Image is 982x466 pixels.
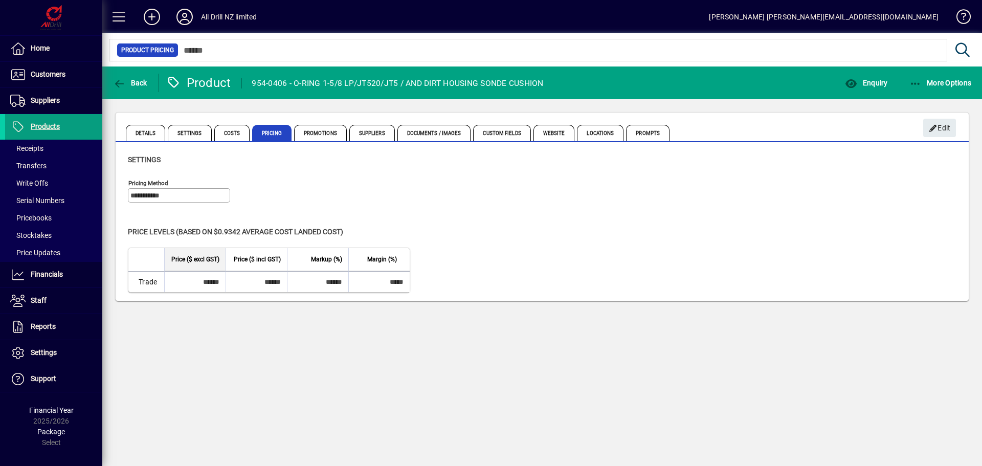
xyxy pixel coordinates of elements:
span: Website [533,125,575,141]
span: Price ($ excl GST) [171,254,219,265]
button: Add [136,8,168,26]
span: Staff [31,296,47,304]
span: Settings [31,348,57,357]
span: Reports [31,322,56,330]
span: Suppliers [349,125,395,141]
a: Staff [5,288,102,314]
span: Products [31,122,60,130]
button: More Options [907,74,974,92]
a: Customers [5,62,102,87]
span: Support [31,374,56,383]
a: Price Updates [5,244,102,261]
span: Price ($ incl GST) [234,254,281,265]
a: Suppliers [5,88,102,114]
span: Margin (%) [367,254,397,265]
button: Back [110,74,150,92]
span: More Options [909,79,972,87]
span: Receipts [10,144,43,152]
div: Product [166,75,231,91]
a: Support [5,366,102,392]
span: Prompts [626,125,669,141]
mat-label: Pricing method [128,180,168,187]
span: Custom Fields [473,125,530,141]
span: Transfers [10,162,47,170]
app-page-header-button: Back [102,74,159,92]
button: Enquiry [842,74,890,92]
span: Write Offs [10,179,48,187]
a: Home [5,36,102,61]
span: Enquiry [845,79,887,87]
div: [PERSON_NAME] [PERSON_NAME][EMAIL_ADDRESS][DOMAIN_NAME] [709,9,939,25]
span: Product Pricing [121,45,174,55]
span: Details [126,125,165,141]
span: Back [113,79,147,87]
span: Settings [168,125,212,141]
button: Profile [168,8,201,26]
span: Pricebooks [10,214,52,222]
span: Promotions [294,125,347,141]
a: Knowledge Base [949,2,969,35]
a: Pricebooks [5,209,102,227]
span: Costs [214,125,250,141]
div: All Drill NZ limited [201,9,257,25]
span: Edit [929,120,951,137]
button: Edit [923,119,956,137]
span: Package [37,428,65,436]
span: Pricing [252,125,292,141]
a: Settings [5,340,102,366]
a: Serial Numbers [5,192,102,209]
a: Write Offs [5,174,102,192]
span: Suppliers [31,96,60,104]
a: Stocktakes [5,227,102,244]
a: Transfers [5,157,102,174]
div: 954-0406 - O-RING 1-5/8 LP/JT520/JT5 / AND DIRT HOUSING SONDE CUSHION [252,75,543,92]
span: Stocktakes [10,231,52,239]
span: Markup (%) [311,254,342,265]
span: Financial Year [29,406,74,414]
span: Customers [31,70,65,78]
span: Financials [31,270,63,278]
a: Reports [5,314,102,340]
span: Price levels (based on $0.9342 Average cost landed cost) [128,228,343,236]
span: Home [31,44,50,52]
span: Serial Numbers [10,196,64,205]
td: Trade [128,271,164,292]
span: Locations [577,125,623,141]
a: Financials [5,262,102,287]
span: Documents / Images [397,125,471,141]
span: Settings [128,156,161,164]
span: Price Updates [10,249,60,257]
a: Receipts [5,140,102,157]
